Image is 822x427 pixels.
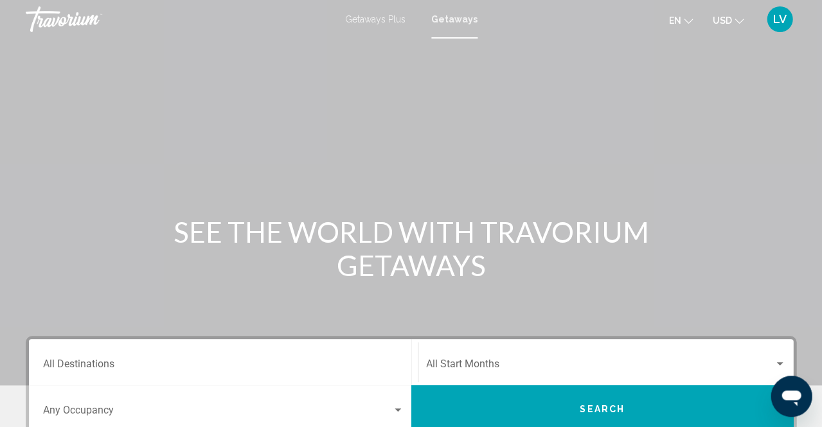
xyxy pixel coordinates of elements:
[345,14,406,24] a: Getaways Plus
[773,13,787,26] span: LV
[712,11,744,30] button: Change currency
[712,15,731,26] span: USD
[668,11,693,30] button: Change language
[170,215,652,282] h1: SEE THE WORLD WITH TRAVORIUM GETAWAYS
[763,6,796,33] button: User Menu
[771,376,812,417] iframe: Button to launch messaging window
[580,404,625,414] span: Search
[668,15,681,26] span: en
[431,14,478,24] a: Getaways
[26,6,332,32] a: Travorium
